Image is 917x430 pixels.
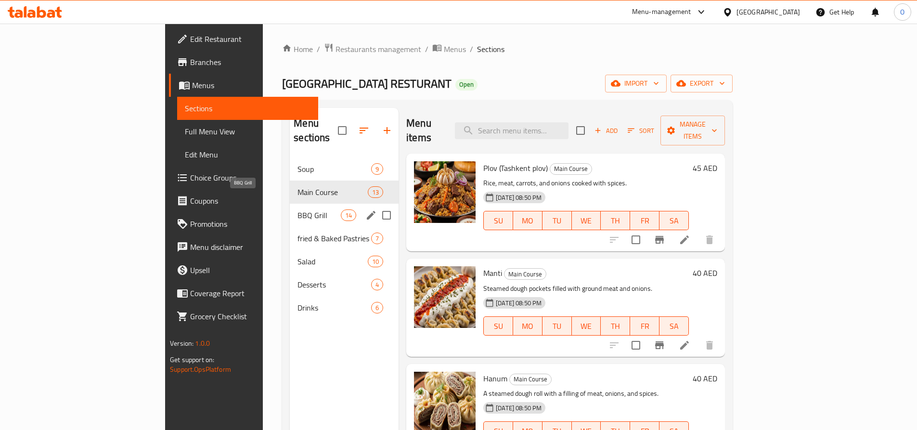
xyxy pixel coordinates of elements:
span: Full Menu View [185,126,310,137]
span: Select all sections [332,120,352,141]
span: Drinks [297,302,371,313]
span: [GEOGRAPHIC_DATA] RESTURANT [282,73,452,94]
span: Edit Restaurant [190,33,310,45]
p: Rice, meat, carrots, and onions cooked with spices. [483,177,689,189]
span: FR [634,214,656,228]
span: Grocery Checklist [190,311,310,322]
a: Coverage Report [169,282,318,305]
span: Menus [192,79,310,91]
input: search [455,122,568,139]
span: fried & Baked Pastries [297,233,371,244]
span: [DATE] 08:50 PM [492,404,545,413]
button: WE [572,316,601,336]
button: SA [659,316,689,336]
a: Coupons [169,189,318,212]
p: Steamed dough pockets filled with ground meat and onions. [483,283,689,295]
a: Full Menu View [177,120,318,143]
button: Add section [375,119,399,142]
span: 9 [372,165,383,174]
h6: 45 AED [693,161,717,175]
a: Upsell [169,259,318,282]
span: Menu disclaimer [190,241,310,253]
span: 1.0.0 [195,337,210,350]
span: Sort [628,125,654,136]
span: 4 [372,280,383,289]
button: Branch-specific-item [648,228,671,251]
span: SU [488,214,509,228]
button: import [605,75,667,92]
div: Salad10 [290,250,399,273]
div: BBQ Grill14edit [290,204,399,227]
a: Branches [169,51,318,74]
div: items [371,279,383,290]
button: FR [630,316,659,336]
span: Get support on: [170,353,214,366]
div: Menu-management [632,6,691,18]
h6: 40 AED [693,372,717,385]
span: 14 [341,211,356,220]
a: Edit Menu [177,143,318,166]
div: fried & Baked Pastries7 [290,227,399,250]
div: Main Course [504,268,546,280]
h6: 40 AED [693,266,717,280]
a: Promotions [169,212,318,235]
button: MO [513,316,542,336]
span: Plov (Tashkent plov) [483,161,548,175]
span: Menus [444,43,466,55]
div: Desserts4 [290,273,399,296]
span: MO [517,319,539,333]
span: WE [576,214,597,228]
a: Support.OpsPlatform [170,363,231,376]
button: TU [542,211,572,230]
span: Add [593,125,619,136]
span: BBQ Grill [297,209,341,221]
span: Branches [190,56,310,68]
span: 13 [368,188,383,197]
span: TU [546,319,568,333]
button: edit [364,208,378,222]
span: Upsell [190,264,310,276]
button: Branch-specific-item [648,334,671,357]
button: WE [572,211,601,230]
span: Main Course [297,186,368,198]
div: items [371,302,383,313]
nav: breadcrumb [282,43,733,55]
div: Soup9 [290,157,399,181]
span: TH [605,214,626,228]
div: Main Course [509,374,552,385]
span: TH [605,319,626,333]
span: Version: [170,337,194,350]
span: Select section [570,120,591,141]
div: [GEOGRAPHIC_DATA] [736,7,800,17]
li: / [470,43,473,55]
span: Sort items [621,123,660,138]
span: Open [455,80,478,89]
span: Add item [591,123,621,138]
span: 10 [368,257,383,266]
span: [DATE] 08:50 PM [492,193,545,202]
a: Menus [169,74,318,97]
span: MO [517,214,539,228]
span: Coupons [190,195,310,207]
span: export [678,78,725,90]
span: SA [663,319,685,333]
div: items [371,233,383,244]
span: [DATE] 08:50 PM [492,299,545,308]
span: WE [576,319,597,333]
span: Manti [483,266,502,280]
span: Soup [297,163,371,175]
li: / [317,43,320,55]
span: Edit Menu [185,149,310,160]
span: Sections [477,43,504,55]
div: Main Course13 [290,181,399,204]
a: Grocery Checklist [169,305,318,328]
span: SA [663,214,685,228]
span: 7 [372,234,383,243]
h2: Menu items [406,116,443,145]
img: Plov (Tashkent plov) [414,161,476,223]
button: SU [483,211,513,230]
span: Hanum [483,371,507,386]
button: Add [591,123,621,138]
span: Coverage Report [190,287,310,299]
